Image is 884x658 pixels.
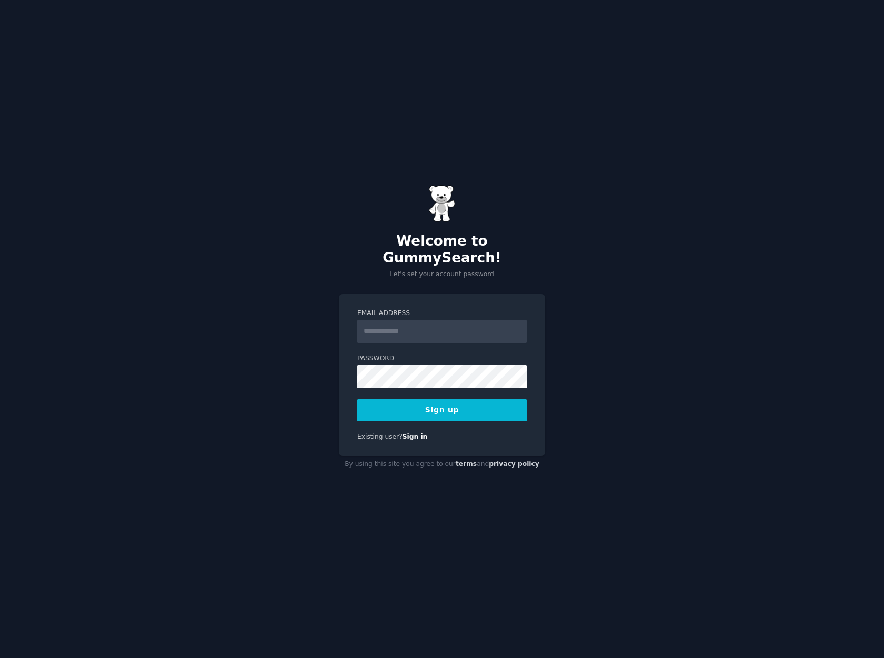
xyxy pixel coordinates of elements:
label: Email Address [357,309,527,318]
a: terms [456,460,477,468]
a: privacy policy [489,460,539,468]
h2: Welcome to GummySearch! [339,233,545,266]
img: Gummy Bear [429,185,455,222]
a: Sign in [403,433,428,440]
span: Existing user? [357,433,403,440]
label: Password [357,354,527,363]
p: Let's set your account password [339,270,545,279]
div: By using this site you agree to our and [339,456,545,473]
button: Sign up [357,399,527,421]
